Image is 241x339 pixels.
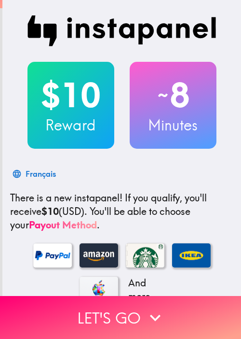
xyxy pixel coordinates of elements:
span: There is a new instapanel! [10,192,122,204]
p: If you qualify, you'll receive (USD) . You'll be able to choose your . [10,191,233,232]
b: $10 [41,205,59,217]
h3: Reward [27,115,114,135]
img: Instapanel [27,15,216,46]
a: Payout Method [29,219,97,231]
button: Français [10,164,60,184]
div: Français [26,167,56,181]
h2: $10 [27,75,114,115]
p: And more... [126,276,164,303]
h2: 8 [130,75,216,115]
h3: Minutes [130,115,216,135]
span: ~ [156,81,170,110]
